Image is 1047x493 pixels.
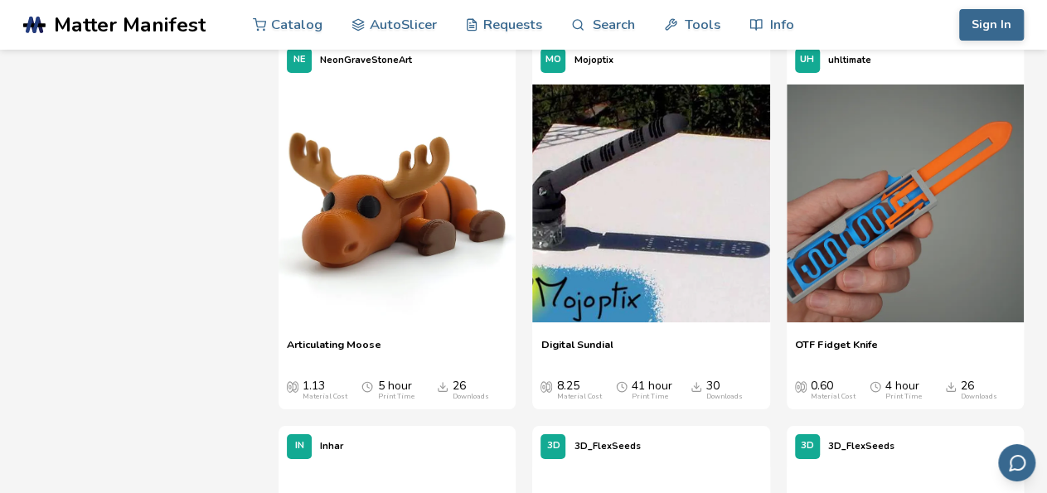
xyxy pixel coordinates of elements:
span: 3D [546,441,560,452]
span: Downloads [945,379,957,393]
div: 26 [453,379,489,401]
a: Digital Sundial [540,338,613,363]
span: Average Cost [795,379,807,393]
p: Mojoptix [574,51,613,69]
p: uhltimate [828,51,871,69]
div: Print Time [632,393,668,401]
p: 3D_FlexSeeds [828,437,894,455]
span: Average Cost [287,379,298,393]
div: 5 hour [377,379,414,401]
p: Inhar [320,437,343,455]
p: NeonGraveStoneArt [320,51,412,69]
span: Downloads [437,379,448,393]
div: Print Time [885,393,922,401]
div: Print Time [377,393,414,401]
div: 8.25 [556,379,601,401]
span: Average Cost [540,379,552,393]
p: 3D_FlexSeeds [574,437,640,455]
div: Material Cost [303,393,347,401]
div: 26 [961,379,997,401]
span: IN [295,441,304,452]
div: 30 [706,379,743,401]
span: 3D [801,441,814,452]
span: Average Print Time [870,379,881,393]
div: 1.13 [303,379,347,401]
span: UH [800,55,814,65]
span: MO [545,55,561,65]
div: Downloads [961,393,997,401]
div: 4 hour [885,379,922,401]
div: 0.60 [811,379,856,401]
a: Articulating Moose [287,338,381,363]
button: Send feedback via email [998,444,1035,481]
div: Material Cost [556,393,601,401]
div: Downloads [453,393,489,401]
span: Matter Manifest [54,13,206,36]
span: Downloads [691,379,702,393]
span: Average Print Time [616,379,628,393]
div: 41 hour [632,379,672,401]
button: Sign In [959,9,1024,41]
div: Downloads [706,393,743,401]
a: OTF Fidget Knife [795,338,878,363]
span: NE [293,55,306,65]
div: Material Cost [811,393,856,401]
span: Average Print Time [361,379,373,393]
